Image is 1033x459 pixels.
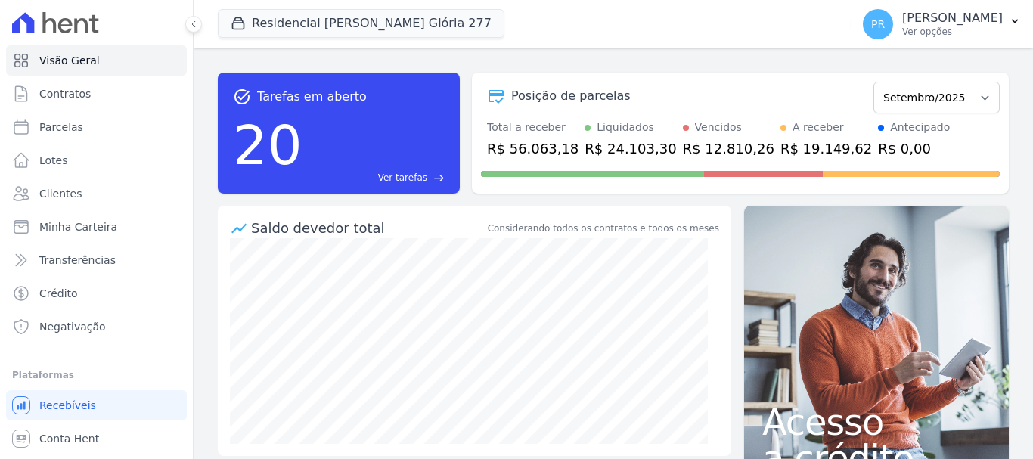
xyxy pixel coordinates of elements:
button: Residencial [PERSON_NAME] Glória 277 [218,9,504,38]
span: Ver tarefas [378,171,427,185]
a: Transferências [6,245,187,275]
span: Parcelas [39,119,83,135]
div: Plataformas [12,366,181,384]
a: Parcelas [6,112,187,142]
a: Ver tarefas east [309,171,445,185]
div: Total a receber [487,119,579,135]
span: east [433,172,445,184]
span: Minha Carteira [39,219,117,234]
a: Minha Carteira [6,212,187,242]
a: Conta Hent [6,423,187,454]
span: Recebíveis [39,398,96,413]
span: Tarefas em aberto [257,88,367,106]
div: R$ 12.810,26 [683,138,774,159]
div: Saldo devedor total [251,218,485,238]
span: Lotes [39,153,68,168]
span: Negativação [39,319,106,334]
span: Crédito [39,286,78,301]
span: Visão Geral [39,53,100,68]
span: PR [871,19,885,29]
div: 20 [233,106,302,185]
div: Vencidos [695,119,742,135]
a: Lotes [6,145,187,175]
a: Negativação [6,312,187,342]
span: Transferências [39,253,116,268]
span: task_alt [233,88,251,106]
span: Contratos [39,86,91,101]
p: [PERSON_NAME] [902,11,1003,26]
div: Considerando todos os contratos e todos os meses [488,222,719,235]
div: R$ 19.149,62 [780,138,872,159]
div: R$ 56.063,18 [487,138,579,159]
a: Contratos [6,79,187,109]
a: Visão Geral [6,45,187,76]
div: R$ 24.103,30 [585,138,676,159]
p: Ver opções [902,26,1003,38]
a: Crédito [6,278,187,309]
span: Clientes [39,186,82,201]
div: R$ 0,00 [878,138,950,159]
a: Recebíveis [6,390,187,420]
a: Clientes [6,178,187,209]
button: PR [PERSON_NAME] Ver opções [851,3,1033,45]
div: A receber [793,119,844,135]
span: Conta Hent [39,431,99,446]
div: Liquidados [597,119,654,135]
div: Posição de parcelas [511,87,631,105]
div: Antecipado [890,119,950,135]
span: Acesso [762,404,991,440]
